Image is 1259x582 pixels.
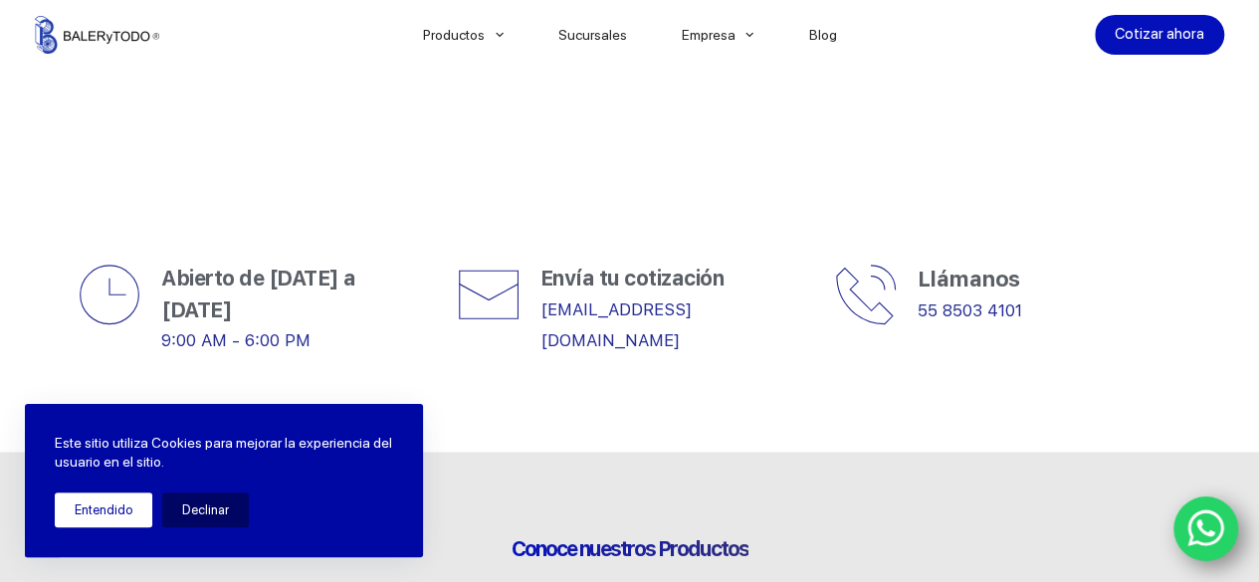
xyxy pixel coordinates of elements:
[161,330,311,350] span: 9:00 AM - 6:00 PM
[540,266,725,291] span: Envía tu cotización
[1173,496,1239,562] a: WhatsApp
[1095,15,1224,55] a: Cotizar ahora
[918,300,1022,320] a: 55 8503 4101
[161,266,360,322] span: Abierto de [DATE] a [DATE]
[512,536,748,561] span: Conoce nuestros Productos
[55,492,152,527] button: Entendido
[540,299,692,350] a: [EMAIL_ADDRESS][DOMAIN_NAME]
[55,434,393,473] p: Este sitio utiliza Cookies para mejorar la experiencia del usuario en el sitio.
[918,266,1020,291] span: Llámanos
[162,492,249,527] button: Declinar
[35,16,159,54] img: Balerytodo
